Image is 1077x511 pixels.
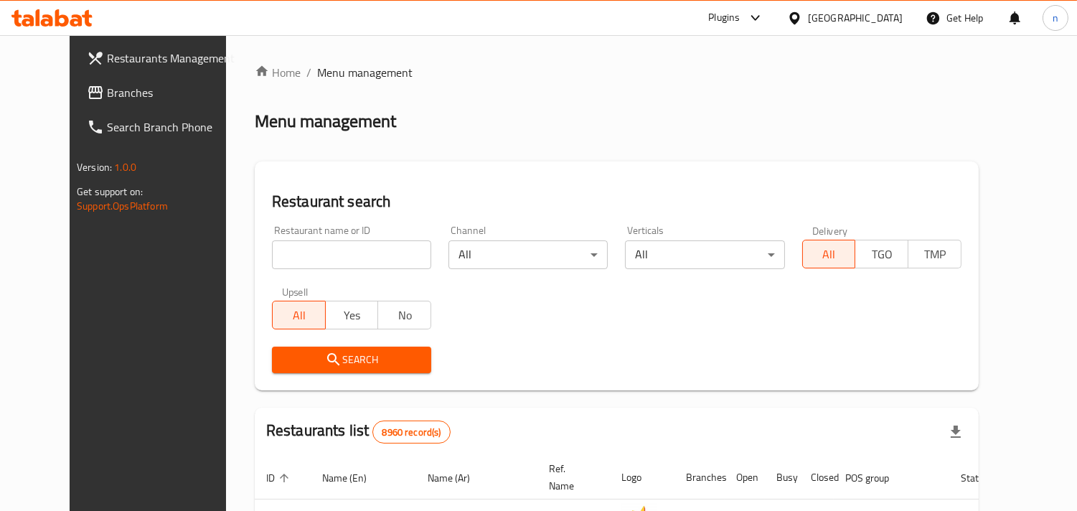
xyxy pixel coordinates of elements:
span: Menu management [317,64,413,81]
span: TGO [861,244,903,265]
div: Plugins [708,9,740,27]
a: Home [255,64,301,81]
div: Export file [939,415,973,449]
span: Ref. Name [549,460,593,494]
button: No [377,301,431,329]
th: Open [725,456,765,500]
a: Support.OpsPlatform [77,197,168,215]
span: POS group [845,469,908,487]
th: Logo [610,456,674,500]
span: All [278,305,320,326]
th: Busy [765,456,799,500]
nav: breadcrumb [255,64,979,81]
h2: Restaurants list [266,420,451,444]
span: ID [266,469,293,487]
div: Total records count [372,421,450,444]
input: Search for restaurant name or ID.. [272,240,431,269]
button: Search [272,347,431,373]
span: All [809,244,850,265]
th: Branches [674,456,725,500]
label: Delivery [812,225,848,235]
th: Closed [799,456,834,500]
span: 1.0.0 [114,158,136,177]
h2: Menu management [255,110,396,133]
span: TMP [914,244,956,265]
button: TMP [908,240,961,268]
button: All [272,301,326,329]
span: n [1053,10,1058,26]
span: Search Branch Phone [107,118,238,136]
h2: Restaurant search [272,191,961,212]
span: No [384,305,425,326]
button: TGO [855,240,908,268]
a: Restaurants Management [75,41,250,75]
span: Name (Ar) [428,469,489,487]
span: Status [961,469,1007,487]
li: / [306,64,311,81]
span: Get support on: [77,182,143,201]
button: All [802,240,856,268]
span: Restaurants Management [107,50,238,67]
button: Yes [325,301,379,329]
a: Branches [75,75,250,110]
div: All [448,240,608,269]
span: Branches [107,84,238,101]
label: Upsell [282,286,309,296]
a: Search Branch Phone [75,110,250,144]
span: Version: [77,158,112,177]
span: Yes [331,305,373,326]
div: [GEOGRAPHIC_DATA] [808,10,903,26]
div: All [625,240,784,269]
span: 8960 record(s) [373,426,449,439]
span: Name (En) [322,469,385,487]
span: Search [283,351,420,369]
